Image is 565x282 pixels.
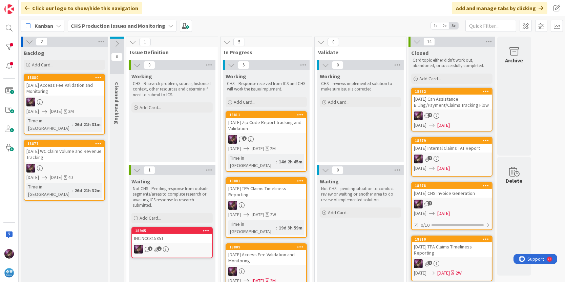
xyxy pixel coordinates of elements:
div: 18810 [412,236,492,242]
div: 18809 [226,244,306,250]
a: 18878[DATE] CHS Invoice GenerationML[DATE][DATE]0/10 [411,182,493,230]
span: 1x [431,22,440,29]
div: 26d 21h 32m [73,187,102,194]
span: Issue Definition [130,49,209,56]
div: [DATE] TPA Claims Timeliness Reporting [226,184,306,199]
img: ML [134,245,143,254]
div: 18878 [415,183,492,188]
div: Time in [GEOGRAPHIC_DATA] [228,154,276,169]
div: ML [412,112,492,120]
span: [DATE] [252,145,264,152]
a: 18810[DATE] TPA Claims Timeliness ReportingML[DATE][DATE]2W [411,236,493,281]
span: Support [14,1,31,9]
div: 18811 [226,112,306,118]
span: 5 [242,136,247,141]
input: Quick Filter... [465,20,516,32]
img: ML [228,201,237,210]
span: [DATE] [252,211,264,218]
span: Add Card... [32,62,54,68]
div: ML [132,245,212,254]
div: 18881 [229,179,306,183]
img: Visit kanbanzone.com [4,4,14,14]
img: ML [4,249,14,259]
p: Not CHS - Pending response from outside segments/areas to complete research or awaiting ICS respo... [133,186,211,208]
span: [DATE] [437,269,450,277]
div: 18877[DATE] WC Claim Volume and Revenue Tracking [24,141,104,162]
div: 18945 [135,228,212,233]
div: 4D [68,174,73,181]
div: 18945 [132,228,212,234]
div: 18880 [27,75,104,80]
span: [DATE] [50,174,62,181]
div: 2M [270,145,276,152]
span: [DATE] [414,122,426,129]
span: 1 [428,201,432,205]
img: ML [414,259,423,268]
div: 18879 [415,138,492,143]
img: ML [414,155,423,163]
span: 0 [332,61,343,69]
div: 18880[DATE] Access Fee Validation and Monitoring [24,75,104,96]
span: Working [320,73,340,80]
div: 19d 3h 59m [277,224,304,231]
span: Add Card... [140,104,161,110]
div: [DATE] TPA Claims Timeliness Reporting [412,242,492,257]
img: ML [414,112,423,120]
span: [DATE] [228,211,241,218]
div: Delete [506,177,523,185]
span: 0 [328,38,339,46]
span: [DATE] [26,174,39,181]
div: 18877 [27,141,104,146]
span: Validate [318,49,398,56]
span: Backlog [24,49,44,56]
p: CHS – Response received from ICS and CHS will work the issue/implement. [227,81,306,92]
img: ML [228,267,237,276]
div: Add and manage tabs by clicking [452,2,547,14]
div: 18809 [229,245,306,249]
div: [DATE] WC Claim Volume and Revenue Tracking [24,147,104,162]
div: 18809[DATE] Access Fee Validation and Monitoring [226,244,306,265]
span: 0 [111,53,123,61]
a: 18879[DATE] Internal Claims TAT ReportML[DATE][DATE] [411,137,493,177]
span: In Progress [224,49,304,56]
a: 18880[DATE] Access Fee Validation and MonitoringML[DATE][DATE]2MTime in [GEOGRAPHIC_DATA]:26d 21h... [24,74,105,135]
span: [DATE] [50,108,62,115]
span: 2 [36,38,47,46]
div: 18810[DATE] TPA Claims Timeliness Reporting [412,236,492,257]
span: 2 [157,246,162,251]
div: 18879[DATE] Internal Claims TAT Report [412,138,492,153]
span: : [276,158,277,165]
span: [DATE] [414,269,426,277]
div: INCINC0315851 [132,234,212,243]
span: Working [131,73,152,80]
div: Archive [505,56,523,64]
span: Add Card... [234,99,255,105]
span: Kanban [35,22,53,30]
div: [DATE] Access Fee Validation and Monitoring [226,250,306,265]
div: ML [412,155,492,163]
span: 14 [423,38,435,46]
span: [DATE] [437,210,450,217]
span: [DATE] [414,165,426,172]
div: ML [412,200,492,208]
span: 2 [428,113,432,117]
span: 1 [428,261,432,265]
div: 18880 [24,75,104,81]
div: ML [24,164,104,173]
div: 2W [270,211,276,218]
span: Add Card... [419,76,441,82]
div: ML [226,267,306,276]
div: 18810 [415,237,492,242]
span: Add Card... [328,99,350,105]
div: 18882 [415,89,492,94]
span: Waiting [131,178,150,185]
div: 26d 21h 31m [73,121,102,128]
div: 18882[DATE] Can Assistance Billing/Payment/Claims Tracking Flow [412,88,492,109]
span: 1 [148,246,152,251]
div: [DATE] Internal Claims TAT Report [412,144,492,153]
div: 18945INCINC0315851 [132,228,212,243]
span: [DATE] [26,108,39,115]
span: 3x [449,22,458,29]
span: 0/10 [421,222,430,229]
div: ML [24,98,104,106]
